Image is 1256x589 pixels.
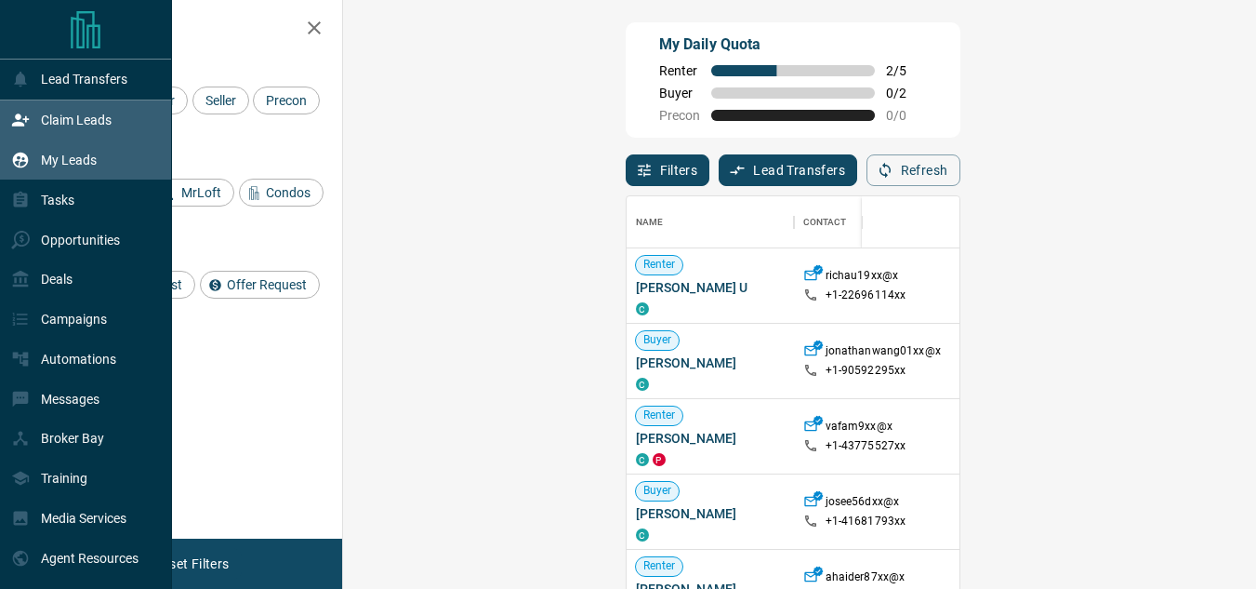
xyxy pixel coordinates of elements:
[154,179,234,207] div: MrLoft
[636,453,649,466] div: condos.ca
[866,154,960,186] button: Refresh
[826,494,900,514] p: josee56dxx@x
[659,86,700,100] span: Buyer
[886,108,927,123] span: 0 / 0
[636,483,680,499] span: Buyer
[659,33,927,56] p: My Daily Quota
[636,196,664,248] div: Name
[826,268,899,288] p: richau19xx@x
[253,87,320,114] div: Precon
[826,569,906,589] p: ahaider87xx@x
[59,19,324,41] h2: Filters
[636,257,683,273] span: Renter
[886,86,927,100] span: 0 / 2
[636,408,683,423] span: Renter
[636,429,785,448] span: [PERSON_NAME]
[626,154,710,186] button: Filters
[826,288,906,303] p: +1- 22696114xx
[636,378,649,391] div: condos.ca
[259,185,317,200] span: Condos
[199,93,243,108] span: Seller
[886,63,927,78] span: 2 / 5
[636,558,683,574] span: Renter
[192,87,249,114] div: Seller
[826,343,941,363] p: jonathanwang01xx@x
[636,278,785,297] span: [PERSON_NAME] U
[659,63,700,78] span: Renter
[636,504,785,523] span: [PERSON_NAME]
[259,93,313,108] span: Precon
[803,196,847,248] div: Contact
[175,185,228,200] span: MrLoft
[826,438,906,454] p: +1- 43775527xx
[141,548,241,580] button: Reset Filters
[653,453,666,466] div: property.ca
[200,271,320,299] div: Offer Request
[826,514,906,529] p: +1- 41681793xx
[636,302,649,315] div: condos.ca
[659,108,700,123] span: Precon
[636,529,649,542] div: condos.ca
[239,179,324,207] div: Condos
[636,332,680,348] span: Buyer
[636,354,785,372] span: [PERSON_NAME]
[627,196,794,248] div: Name
[826,363,906,379] p: +1- 90592295xx
[220,277,313,292] span: Offer Request
[826,419,892,438] p: vafam9xx@x
[719,154,857,186] button: Lead Transfers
